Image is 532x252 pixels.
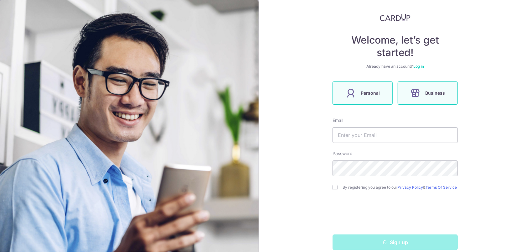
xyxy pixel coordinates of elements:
[397,185,423,190] a: Privacy Policy
[348,202,443,227] iframe: reCAPTCHA
[333,34,458,59] h4: Welcome, let’s get started!
[395,81,460,105] a: Business
[333,150,353,157] label: Password
[380,14,411,21] img: CardUp Logo
[426,89,445,97] span: Business
[333,64,458,69] div: Already have an account?
[330,81,395,105] a: Personal
[333,127,458,143] input: Enter your Email
[343,185,458,190] label: By registering you agree to our &
[361,89,380,97] span: Personal
[413,64,424,69] a: Log in
[426,185,457,190] a: Terms Of Service
[333,117,343,123] label: Email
